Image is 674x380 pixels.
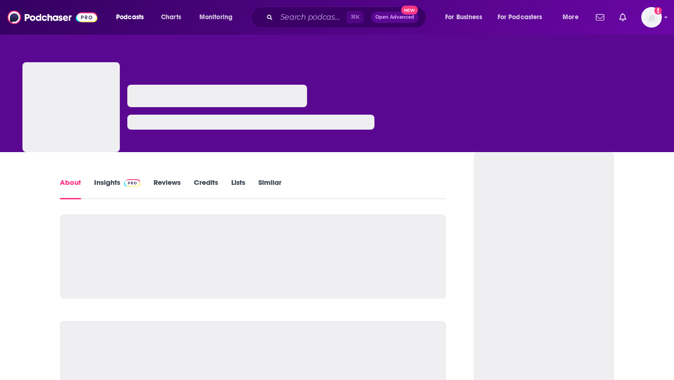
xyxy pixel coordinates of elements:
[7,8,97,26] img: Podchaser - Follow, Share and Rate Podcasts
[154,178,181,199] a: Reviews
[155,10,187,25] a: Charts
[641,7,662,28] img: User Profile
[110,10,156,25] button: open menu
[116,11,144,24] span: Podcasts
[439,10,494,25] button: open menu
[199,11,233,24] span: Monitoring
[641,7,662,28] button: Show profile menu
[498,11,542,24] span: For Podcasters
[371,12,418,23] button: Open AdvancedNew
[194,178,218,199] a: Credits
[193,10,245,25] button: open menu
[556,10,590,25] button: open menu
[94,178,140,199] a: InsightsPodchaser Pro
[346,11,364,23] span: ⌘ K
[401,6,418,15] span: New
[615,9,630,25] a: Show notifications dropdown
[161,11,181,24] span: Charts
[231,178,245,199] a: Lists
[641,7,662,28] span: Logged in as lily.gordon
[124,179,140,187] img: Podchaser Pro
[258,178,281,199] a: Similar
[260,7,435,28] div: Search podcasts, credits, & more...
[654,7,662,15] svg: Add a profile image
[491,10,556,25] button: open menu
[563,11,579,24] span: More
[592,9,608,25] a: Show notifications dropdown
[277,10,346,25] input: Search podcasts, credits, & more...
[375,15,414,20] span: Open Advanced
[60,178,81,199] a: About
[445,11,482,24] span: For Business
